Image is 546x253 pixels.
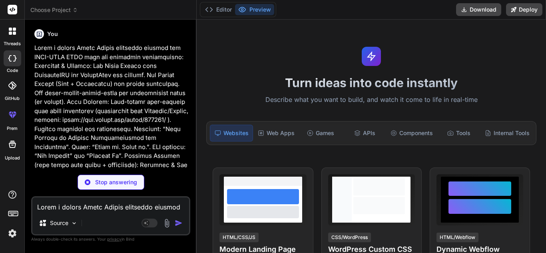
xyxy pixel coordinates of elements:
[30,6,78,14] span: Choose Project
[387,125,436,141] div: Components
[235,4,274,15] button: Preview
[47,30,58,38] h6: You
[201,95,541,105] p: Describe what you want to build, and watch it come to life in real-time
[201,76,541,90] h1: Turn ideas into code instantly
[95,178,137,186] p: Stop answering
[343,125,386,141] div: APIs
[255,125,298,141] div: Web Apps
[6,227,19,240] img: settings
[4,40,21,47] label: threads
[456,3,501,16] button: Download
[71,220,78,227] img: Pick Models
[436,233,478,242] div: HTML/Webflow
[107,237,122,241] span: privacy
[31,235,190,243] p: Always double-check its answers. Your in Bind
[328,233,371,242] div: CSS/WordPress
[438,125,480,141] div: Tools
[299,125,342,141] div: Games
[162,219,171,228] img: attachment
[506,3,542,16] button: Deploy
[50,219,68,227] p: Source
[219,233,259,242] div: HTML/CSS/JS
[5,155,20,161] label: Upload
[482,125,533,141] div: Internal Tools
[5,95,20,102] label: GitHub
[202,4,235,15] button: Editor
[175,219,183,227] img: icon
[7,125,18,132] label: prem
[7,67,18,74] label: code
[210,125,253,141] div: Websites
